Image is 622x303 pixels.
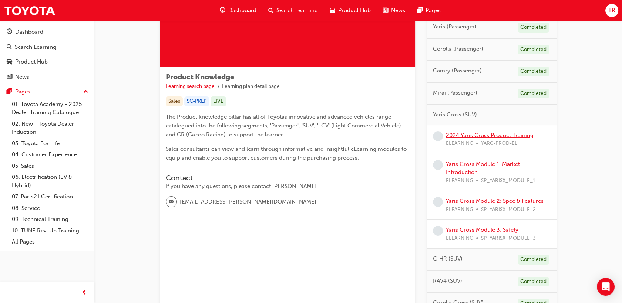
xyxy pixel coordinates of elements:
span: Product Hub [338,6,371,15]
a: Yaris Cross Module 1: Market Introduction [446,161,520,176]
span: car-icon [7,59,12,65]
div: Product Hub [15,58,48,66]
a: Dashboard [3,25,91,39]
a: Yaris Cross Module 3: Safety [446,227,518,233]
a: 2024 Yaris Cross Product Training [446,132,534,139]
span: search-icon [268,6,273,15]
a: All Pages [9,236,91,248]
div: Pages [15,88,30,96]
div: News [15,73,29,81]
div: Completed [518,23,549,33]
span: email-icon [169,197,174,207]
a: guage-iconDashboard [214,3,262,18]
span: ELEARNING [446,234,473,243]
div: LIVE [211,96,226,106]
span: SP_YARISX_MODULE_1 [481,177,535,185]
a: 05. Sales [9,160,91,172]
span: Camry (Passenger) [433,67,482,75]
div: Dashboard [15,28,43,36]
span: prev-icon [81,288,87,297]
span: learningRecordVerb_NONE-icon [433,160,443,170]
a: Learning search page [166,83,215,89]
span: RAV4 (SUV) [433,277,462,285]
a: 01. Toyota Academy - 2025 Dealer Training Catalogue [9,99,91,118]
span: Pages [426,6,441,15]
span: Yaris (Passenger) [433,23,477,31]
span: ELEARNING [446,177,473,185]
span: The Product knowledge pillar has all of Toyotas innovative and advanced vehicles range catalogued... [166,113,403,138]
span: TR [608,6,615,15]
span: SP_YARISX_MODULE_3 [481,234,536,243]
span: learningRecordVerb_NONE-icon [433,226,443,236]
span: [EMAIL_ADDRESS][PERSON_NAME][DOMAIN_NAME] [180,198,316,206]
a: 08. Service [9,202,91,214]
span: Sales consultants can view and learn through informative and insightful eLearning modules to equi... [166,146,408,161]
span: up-icon [83,87,88,97]
li: Learning plan detail page [222,82,280,91]
span: learningRecordVerb_NONE-icon [433,131,443,141]
a: 02. New - Toyota Dealer Induction [9,118,91,138]
a: 07. Parts21 Certification [9,191,91,202]
a: news-iconNews [377,3,411,18]
div: Completed [518,89,549,99]
span: Product Knowledge [166,73,234,81]
a: Search Learning [3,40,91,54]
span: YARC-PROD-EL [481,139,517,148]
h3: Contact [166,174,409,182]
span: Dashboard [228,6,256,15]
span: learningRecordVerb_NONE-icon [433,197,443,207]
a: Yaris Cross Module 2: Spec & Features [446,198,544,204]
a: search-iconSearch Learning [262,3,324,18]
div: Completed [518,255,549,265]
a: 06. Electrification (EV & Hybrid) [9,171,91,191]
span: news-icon [7,74,12,81]
img: Trak [4,2,56,19]
span: News [391,6,405,15]
div: Search Learning [15,43,56,51]
span: news-icon [383,6,388,15]
span: car-icon [330,6,335,15]
span: Corolla (Passenger) [433,45,483,53]
button: Pages [3,85,91,99]
a: car-iconProduct Hub [324,3,377,18]
span: ELEARNING [446,139,473,148]
span: pages-icon [7,89,12,95]
span: C-HR (SUV) [433,255,463,263]
div: Completed [518,67,549,76]
a: 04. Customer Experience [9,149,91,160]
div: Completed [518,45,549,55]
span: Yaris Cross (SUV) [433,110,477,119]
a: 03. Toyota For Life [9,138,91,149]
a: Product Hub [3,55,91,69]
div: Completed [518,277,549,287]
button: TR [605,4,618,17]
div: If you have any questions, please contact [PERSON_NAME]. [166,182,409,191]
a: News [3,70,91,84]
span: search-icon [7,44,12,51]
span: SP_YARISX_MODULE_2 [481,205,536,214]
div: SC-PKLP [184,96,209,106]
div: Open Intercom Messenger [597,278,615,296]
button: DashboardSearch LearningProduct HubNews [3,24,91,85]
div: Sales [166,96,183,106]
span: Mirai (Passenger) [433,89,477,97]
a: pages-iconPages [411,3,447,18]
a: 09. Technical Training [9,214,91,225]
span: ELEARNING [446,205,473,214]
span: pages-icon [417,6,423,15]
span: Search Learning [276,6,318,15]
span: guage-icon [220,6,225,15]
a: 10. TUNE Rev-Up Training [9,225,91,236]
span: guage-icon [7,29,12,35]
